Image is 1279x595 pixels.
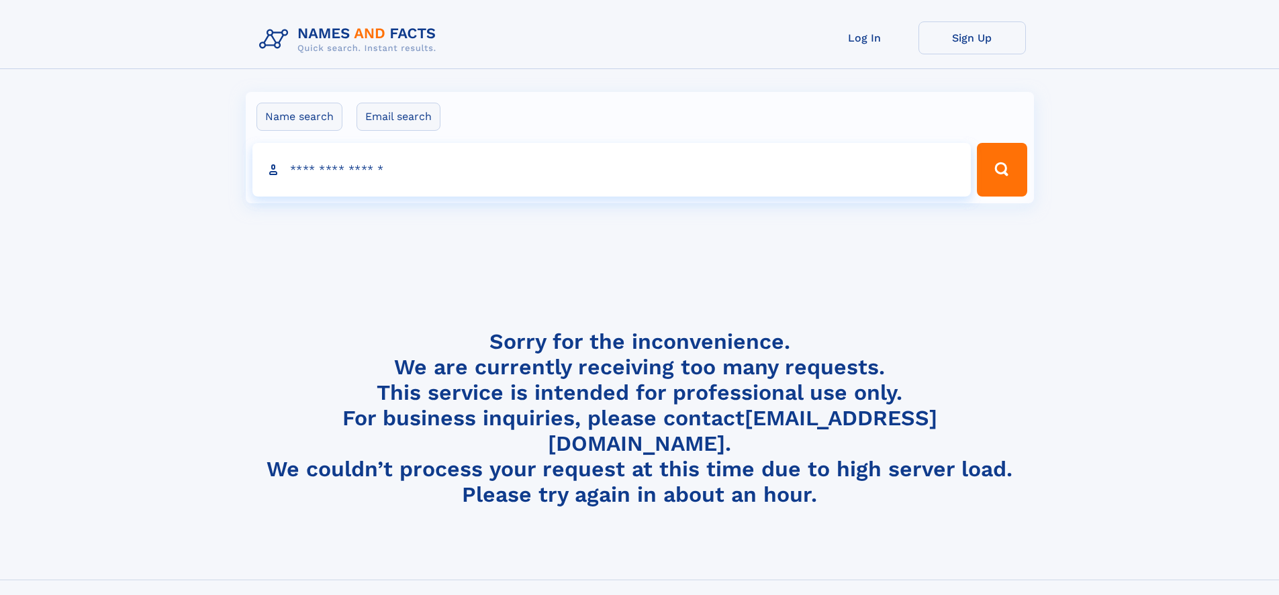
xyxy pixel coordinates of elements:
[977,143,1027,197] button: Search Button
[548,405,937,456] a: [EMAIL_ADDRESS][DOMAIN_NAME]
[811,21,918,54] a: Log In
[357,103,440,131] label: Email search
[254,21,447,58] img: Logo Names and Facts
[252,143,972,197] input: search input
[918,21,1026,54] a: Sign Up
[256,103,342,131] label: Name search
[254,329,1026,508] h4: Sorry for the inconvenience. We are currently receiving too many requests. This service is intend...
